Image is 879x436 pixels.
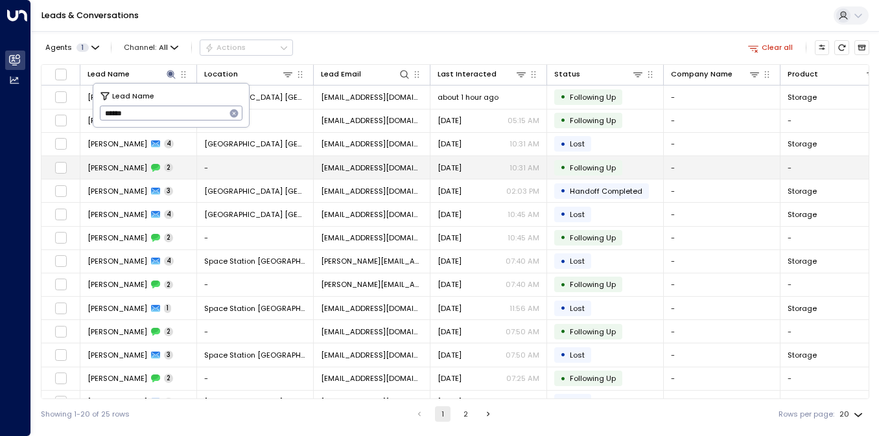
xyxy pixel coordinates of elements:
span: Toggle select row [54,185,67,198]
div: Lead Email [321,68,361,80]
span: Jul 24, 2025 [438,396,462,407]
span: Shaun Morris [88,209,147,220]
div: Status [554,68,580,80]
div: Location [204,68,294,80]
span: Lead Name [112,90,154,102]
td: - [664,227,780,249]
span: jamesmorris34@hotmail.co.uk [321,303,423,314]
span: Space Station Garretts Green [204,350,306,360]
div: • [560,346,566,363]
span: Following Up [570,92,616,102]
span: Katherine Morris [88,186,147,196]
td: - [664,133,780,155]
div: Button group with a nested menu [200,40,293,55]
span: craig.morrison89@hotmail.co.uk [321,279,423,290]
td: - [664,250,780,273]
span: Lucy Morris [88,350,147,360]
span: Toggle select row [54,208,67,221]
span: Following Up [570,327,616,337]
span: 2 [164,374,173,383]
span: Antonio Morris [88,396,147,407]
span: Storage [788,350,817,360]
span: Sep 13, 2025 [438,139,462,149]
span: Sep 04, 2025 [438,209,462,220]
span: Jul 26, 2025 [438,373,462,384]
span: lucymorrismccall@gmail.com [321,327,423,337]
button: Channel:All [120,40,183,54]
span: Following Up [570,233,616,243]
div: Product [788,68,877,80]
span: Stephanie Morris [88,139,147,149]
div: Last Interacted [438,68,527,80]
span: Antonio Morris [88,373,147,384]
span: Lost [570,350,585,360]
span: Following Up [570,279,616,290]
span: Storage [788,396,817,407]
span: Toggle select row [54,137,67,150]
span: lucymorrismccall@gmail.com [321,350,423,360]
span: Lost [570,209,585,220]
button: Archived Leads [854,40,869,55]
span: Sep 09, 2025 [438,163,462,173]
td: - [664,273,780,296]
span: craig.morrison89@hotmail.co.uk [321,256,423,266]
span: Jul 26, 2025 [438,327,462,337]
span: Handoff Completed [570,186,642,196]
p: 07:25 AM [506,396,539,407]
span: 2 [164,233,173,242]
span: 4 [164,210,174,219]
span: Sep 14, 2025 [438,115,462,126]
span: Agents [45,44,72,51]
p: 07:40 AM [506,256,539,266]
span: Space Station Hall Green [204,396,283,407]
span: carl1980morris@gmail.com [321,92,423,102]
div: Status [554,68,644,80]
span: Space Station Brentford [204,256,306,266]
span: Toggle select row [54,278,67,291]
span: Storage [788,92,817,102]
span: Lost [570,139,585,149]
td: - [197,156,314,179]
div: Product [788,68,818,80]
span: 3 [164,398,173,407]
span: Following Up [570,115,616,126]
p: 07:50 AM [506,350,539,360]
button: Go to next page [481,406,497,422]
p: 11:56 AM [510,303,539,314]
span: Craig Morrison [88,279,147,290]
span: carl1980morris@gmail.com [321,115,423,126]
td: - [197,227,314,249]
div: Location [204,68,238,80]
td: - [197,367,314,390]
div: 20 [839,406,865,422]
div: • [560,135,566,153]
p: 05:15 AM [508,115,539,126]
div: Showing 1-20 of 25 rows [41,409,130,420]
span: Jul 24, 2025 [438,350,462,360]
div: • [560,393,566,411]
span: Toggle select row [54,372,67,385]
span: Lost [570,396,585,407]
span: Toggle select row [54,91,67,104]
span: Toggle select row [54,395,67,408]
div: • [560,182,566,200]
nav: pagination navigation [411,406,497,422]
span: Carl Morris [88,92,147,102]
span: Shaun Morris [88,233,147,243]
button: page 1 [435,406,451,422]
button: Clear all [744,40,797,54]
div: • [560,253,566,270]
span: arillionmain@gmail.com [321,396,423,407]
td: - [197,273,314,296]
span: Storage [788,256,817,266]
span: 1 [164,304,171,313]
span: Storage [788,186,817,196]
span: 4 [164,257,174,266]
p: 07:50 AM [506,327,539,337]
span: 2 [164,281,173,290]
span: Carl Morris [88,115,147,126]
span: Aug 04, 2025 [438,303,462,314]
div: Actions [205,43,246,52]
span: Toggle select row [54,114,67,127]
p: 02:03 PM [506,186,539,196]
